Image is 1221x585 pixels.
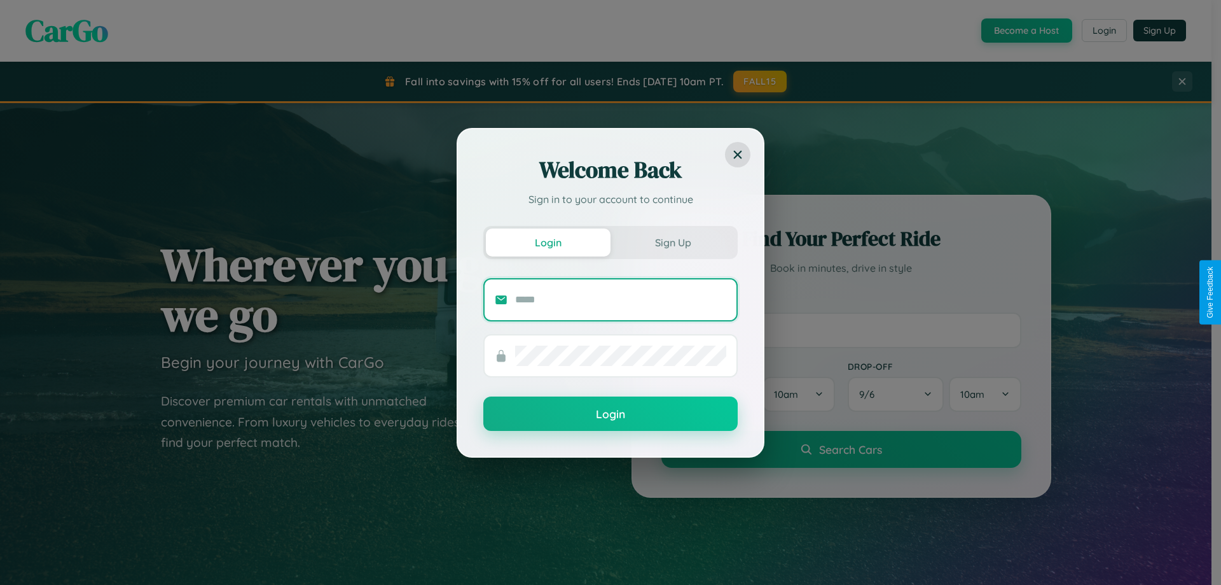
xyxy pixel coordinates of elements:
[1206,267,1215,318] div: Give Feedback
[483,192,738,207] p: Sign in to your account to continue
[486,229,610,257] button: Login
[483,155,738,185] h2: Welcome Back
[483,397,738,431] button: Login
[610,229,735,257] button: Sign Up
